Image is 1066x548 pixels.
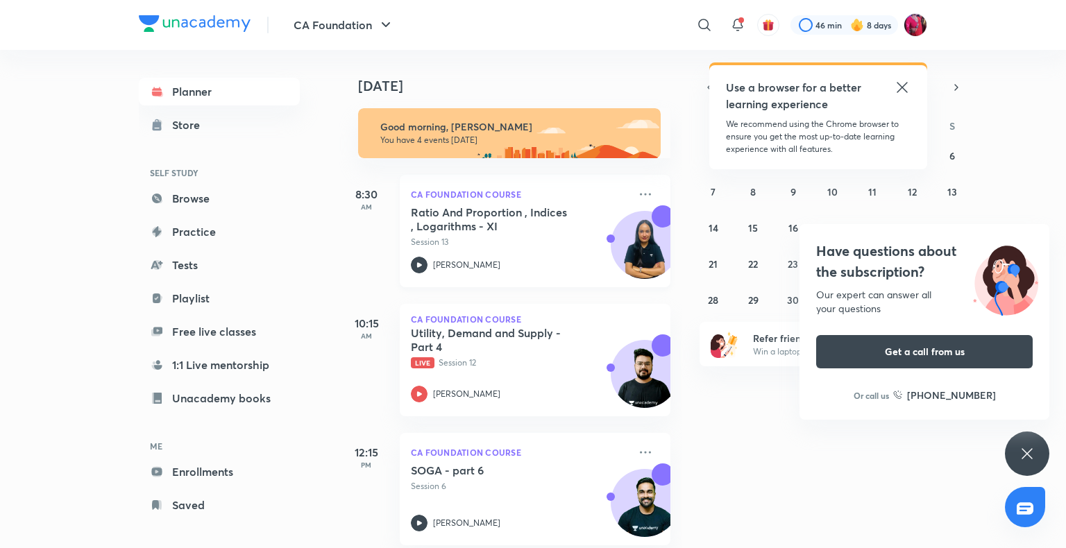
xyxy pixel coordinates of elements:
[339,444,394,461] h5: 12:15
[962,241,1049,316] img: ttu_illustration_new.svg
[868,185,877,198] abbr: September 11, 2025
[411,236,629,248] p: Session 13
[358,108,661,158] img: morning
[788,221,798,234] abbr: September 16, 2025
[139,78,300,105] a: Planner
[411,205,584,233] h5: Ratio And Proportion , Indices , Logarithms - XI
[902,216,924,239] button: September 19, 2025
[709,257,718,271] abbr: September 21, 2025
[339,203,394,211] p: AM
[139,111,300,139] a: Store
[757,14,779,36] button: avatar
[753,331,924,345] h6: Refer friends
[139,351,300,379] a: 1:1 Live mentorship
[411,463,584,477] h5: SOGA - part 6
[139,15,251,32] img: Company Logo
[782,180,804,203] button: September 9, 2025
[708,293,718,307] abbr: September 28, 2025
[339,332,394,340] p: AM
[611,477,678,543] img: Avatar
[788,257,798,271] abbr: September 23, 2025
[139,185,300,212] a: Browse
[742,180,764,203] button: September 8, 2025
[139,15,251,35] a: Company Logo
[139,458,300,486] a: Enrollments
[702,180,725,203] button: September 7, 2025
[702,216,725,239] button: September 14, 2025
[433,517,500,529] p: [PERSON_NAME]
[726,79,864,112] h5: Use a browser for a better learning experience
[947,221,958,234] abbr: September 20, 2025
[941,216,963,239] button: September 20, 2025
[339,315,394,332] h5: 10:15
[726,118,911,155] p: We recommend using the Chrome browser to ensure you get the most up-to-date learning experience w...
[339,186,394,203] h5: 8:30
[711,330,738,358] img: referral
[742,216,764,239] button: September 15, 2025
[339,461,394,469] p: PM
[868,221,877,234] abbr: September 18, 2025
[358,78,684,94] h4: [DATE]
[139,284,300,312] a: Playlist
[893,388,996,402] a: [PHONE_NUMBER]
[828,221,837,234] abbr: September 17, 2025
[411,315,659,323] p: CA Foundation Course
[411,326,584,354] h5: Utility, Demand and Supply - Part 4
[822,216,844,239] button: September 17, 2025
[941,144,963,166] button: September 6, 2025
[742,289,764,311] button: September 29, 2025
[711,185,716,198] abbr: September 7, 2025
[861,216,883,239] button: September 18, 2025
[902,180,924,203] button: September 12, 2025
[949,119,955,132] abbr: Saturday
[611,348,678,414] img: Avatar
[139,491,300,519] a: Saved
[411,480,629,493] p: Session 6
[782,289,804,311] button: September 30, 2025
[139,218,300,246] a: Practice
[748,221,758,234] abbr: September 15, 2025
[380,121,648,133] h6: Good morning, [PERSON_NAME]
[947,185,957,198] abbr: September 13, 2025
[702,289,725,311] button: September 28, 2025
[411,444,629,461] p: CA Foundation Course
[861,180,883,203] button: September 11, 2025
[790,185,796,198] abbr: September 9, 2025
[941,180,963,203] button: September 13, 2025
[411,186,629,203] p: CA Foundation Course
[908,185,917,198] abbr: September 12, 2025
[908,221,917,234] abbr: September 19, 2025
[782,252,804,275] button: September 23, 2025
[139,318,300,345] a: Free live classes
[702,252,725,275] button: September 21, 2025
[411,357,434,368] span: Live
[753,345,924,358] p: Win a laptop, vouchers & more
[411,357,629,369] p: Session 12
[139,434,300,458] h6: ME
[750,185,756,198] abbr: September 8, 2025
[850,18,864,32] img: streak
[949,149,955,162] abbr: September 6, 2025
[748,293,759,307] abbr: September 29, 2025
[433,259,500,271] p: [PERSON_NAME]
[139,161,300,185] h6: SELF STUDY
[139,384,300,412] a: Unacademy books
[433,388,500,400] p: [PERSON_NAME]
[709,221,718,234] abbr: September 14, 2025
[762,19,775,31] img: avatar
[816,241,1033,282] h4: Have questions about the subscription?
[816,335,1033,368] button: Get a call from us
[172,117,208,133] div: Store
[380,135,648,146] p: You have 4 events [DATE]
[742,252,764,275] button: September 22, 2025
[748,257,758,271] abbr: September 22, 2025
[285,11,403,39] button: CA Foundation
[816,288,1033,316] div: Our expert can answer all your questions
[907,388,996,402] h6: [PHONE_NUMBER]
[139,251,300,279] a: Tests
[782,216,804,239] button: September 16, 2025
[611,219,678,285] img: Avatar
[822,180,844,203] button: September 10, 2025
[854,389,889,402] p: Or call us
[827,185,838,198] abbr: September 10, 2025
